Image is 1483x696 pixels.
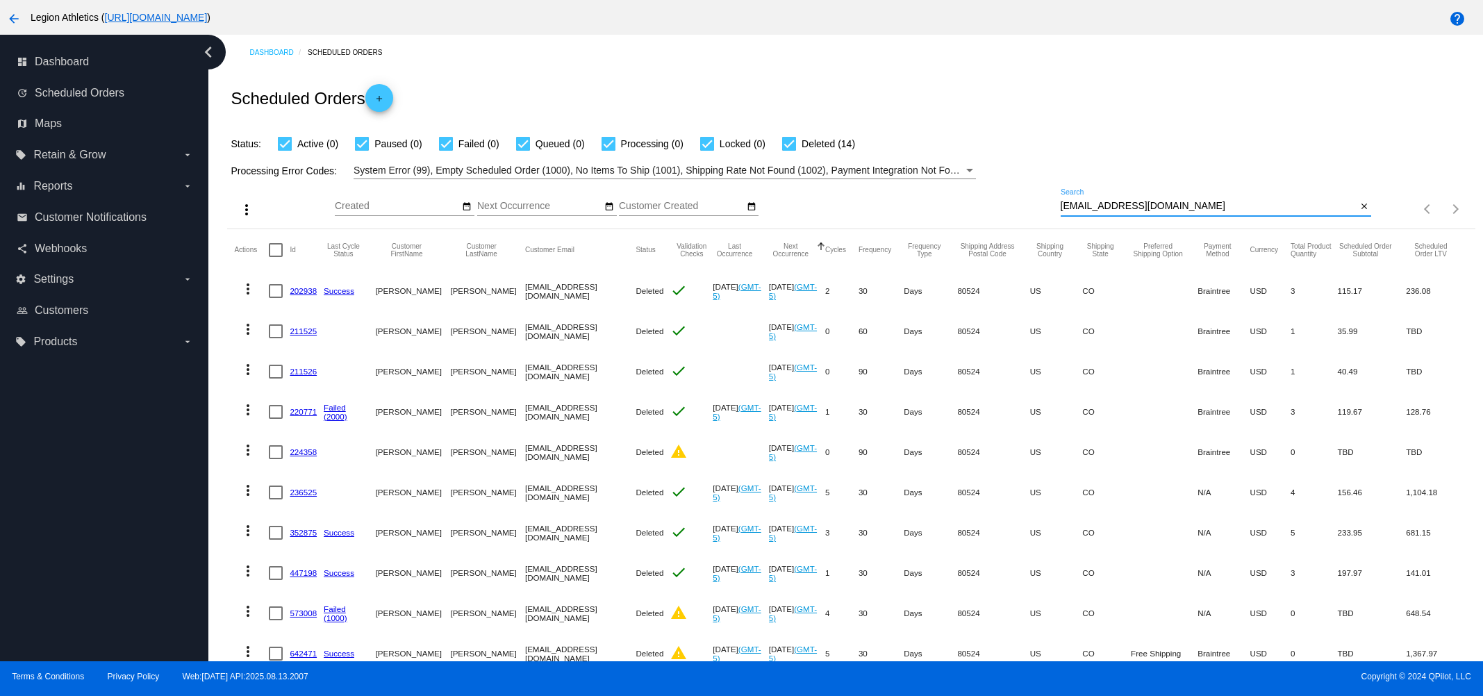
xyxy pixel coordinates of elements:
span: Deleted (14) [802,135,855,152]
i: local_offer [15,336,26,347]
i: email [17,212,28,223]
mat-cell: Days [904,351,957,392]
span: Paused (0) [374,135,422,152]
button: Change sorting for ShippingState [1082,242,1118,258]
a: map Maps [17,113,193,135]
mat-cell: 0 [1291,633,1337,674]
mat-cell: 1,104.18 [1406,472,1468,513]
mat-cell: 60 [859,311,904,351]
mat-cell: [DATE] [713,593,768,633]
i: arrow_drop_down [182,149,193,160]
mat-cell: US [1030,553,1083,593]
a: (GMT-5) [769,604,817,622]
a: (GMT-5) [769,524,817,542]
mat-cell: US [1030,392,1083,432]
mat-cell: 80524 [957,392,1029,432]
mat-icon: check [670,322,687,339]
mat-cell: [PERSON_NAME] [450,271,525,311]
mat-icon: arrow_back [6,10,22,27]
mat-cell: Days [904,472,957,513]
span: Locked (0) [720,135,765,152]
mat-cell: 5 [1291,513,1337,553]
span: Deleted [636,447,663,456]
a: 220771 [290,407,317,416]
mat-cell: [PERSON_NAME] [450,472,525,513]
mat-icon: more_vert [240,401,256,418]
mat-icon: more_vert [240,603,256,620]
i: chevron_left [197,41,219,63]
mat-cell: 80524 [957,553,1029,593]
mat-cell: 156.46 [1337,472,1406,513]
span: Deleted [636,367,663,376]
mat-cell: 3 [1291,392,1337,432]
mat-cell: US [1030,351,1083,392]
mat-cell: [PERSON_NAME] [376,432,451,472]
a: (GMT-5) [713,604,761,622]
mat-cell: 80524 [957,472,1029,513]
a: [URL][DOMAIN_NAME] [105,12,208,23]
mat-cell: 30 [859,553,904,593]
span: Processing Error Codes: [231,165,337,176]
h2: Scheduled Orders [231,84,392,112]
a: (GMT-5) [769,483,817,502]
a: 447198 [290,568,317,577]
mat-cell: [DATE] [713,472,768,513]
mat-cell: CO [1082,513,1131,553]
mat-cell: [PERSON_NAME] [376,633,451,674]
button: Change sorting for Id [290,246,295,254]
mat-cell: 236.08 [1406,271,1468,311]
mat-icon: date_range [747,201,756,213]
mat-cell: N/A [1198,553,1250,593]
a: email Customer Notifications [17,206,193,229]
mat-cell: Braintree [1198,392,1250,432]
button: Previous page [1414,195,1442,223]
mat-cell: [DATE] [713,513,768,553]
a: (GMT-5) [769,403,817,421]
mat-icon: more_vert [238,201,255,218]
span: Deleted [636,407,663,416]
a: (GMT-5) [713,564,761,582]
mat-cell: US [1030,311,1083,351]
mat-cell: CO [1082,633,1131,674]
mat-icon: close [1359,201,1369,213]
mat-icon: more_vert [240,563,256,579]
mat-cell: 3 [1291,271,1337,311]
mat-cell: [PERSON_NAME] [450,553,525,593]
a: dashboard Dashboard [17,51,193,73]
mat-cell: 80524 [957,432,1029,472]
mat-cell: 4 [825,593,859,633]
mat-cell: CO [1082,593,1131,633]
mat-cell: N/A [1198,472,1250,513]
button: Change sorting for Frequency [859,246,891,254]
mat-cell: [EMAIL_ADDRESS][DOMAIN_NAME] [525,432,636,472]
mat-cell: 648.54 [1406,593,1468,633]
mat-select: Filter by Processing Error Codes [354,162,976,179]
mat-cell: [PERSON_NAME] [450,513,525,553]
button: Next page [1442,195,1470,223]
mat-cell: N/A [1198,513,1250,553]
a: Success [324,568,354,577]
button: Change sorting for ShippingPostcode [957,242,1017,258]
mat-cell: 0 [825,351,859,392]
button: Change sorting for Status [636,246,655,254]
button: Change sorting for NextOccurrenceUtc [769,242,813,258]
mat-cell: Braintree [1198,271,1250,311]
mat-cell: [EMAIL_ADDRESS][DOMAIN_NAME] [525,472,636,513]
a: (GMT-5) [769,443,817,461]
a: Terms & Conditions [12,672,84,681]
mat-icon: add [371,94,388,110]
span: Queued (0) [536,135,585,152]
mat-cell: Free Shipping [1131,633,1198,674]
mat-cell: USD [1250,633,1291,674]
a: (GMT-5) [713,483,761,502]
mat-cell: 0 [1291,432,1337,472]
mat-cell: USD [1250,472,1291,513]
mat-icon: more_vert [240,321,256,338]
input: Customer Created [619,201,744,212]
mat-cell: [PERSON_NAME] [450,311,525,351]
mat-cell: 30 [859,271,904,311]
mat-cell: 4 [1291,472,1337,513]
a: (GMT-5) [713,403,761,421]
mat-cell: 681.15 [1406,513,1468,553]
mat-cell: [DATE] [769,392,825,432]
